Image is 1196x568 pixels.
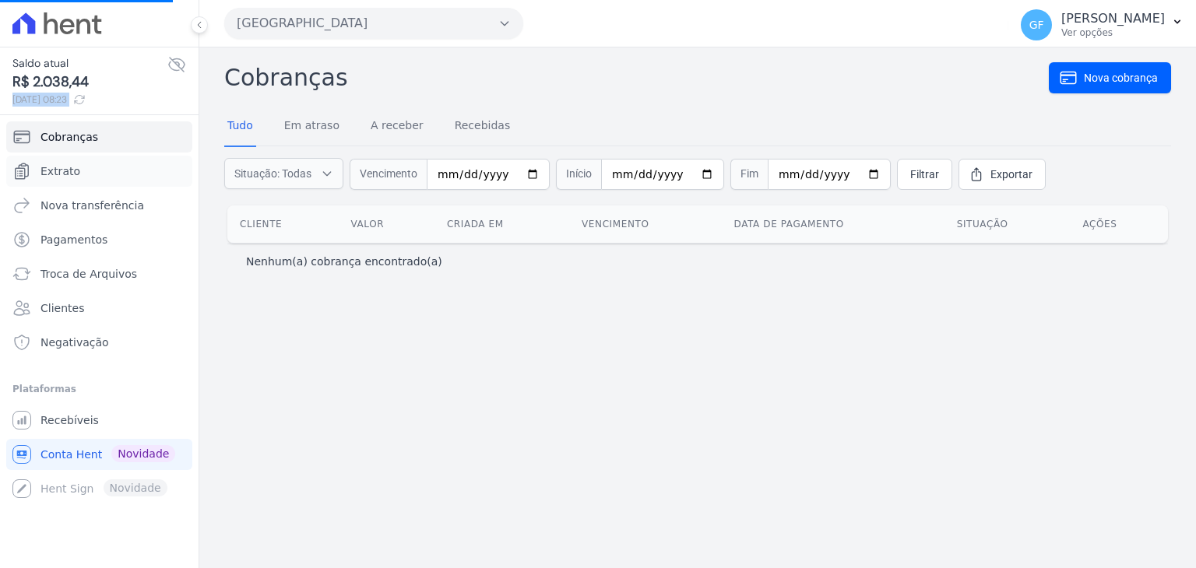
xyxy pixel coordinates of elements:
[1029,19,1044,30] span: GF
[40,163,80,179] span: Extrato
[111,445,175,462] span: Novidade
[959,159,1046,190] a: Exportar
[569,205,722,243] th: Vencimento
[224,8,523,39] button: [GEOGRAPHIC_DATA]
[6,224,192,255] a: Pagamentos
[556,159,601,190] span: Início
[339,205,434,243] th: Valor
[6,327,192,358] a: Negativação
[40,198,144,213] span: Nova transferência
[40,335,109,350] span: Negativação
[6,258,192,289] a: Troca de Arquivos
[6,405,192,436] a: Recebíveis
[227,205,339,243] th: Cliente
[12,93,167,107] span: [DATE] 08:23
[1084,70,1158,86] span: Nova cobrança
[730,159,768,190] span: Fim
[6,439,192,470] a: Conta Hent Novidade
[40,129,98,145] span: Cobranças
[40,412,99,428] span: Recebíveis
[6,293,192,324] a: Clientes
[6,156,192,187] a: Extrato
[12,55,167,72] span: Saldo atual
[1061,11,1165,26] p: [PERSON_NAME]
[224,107,256,147] a: Tudo
[434,205,569,243] th: Criada em
[990,167,1032,182] span: Exportar
[452,107,514,147] a: Recebidas
[6,190,192,221] a: Nova transferência
[281,107,343,147] a: Em atraso
[1049,62,1171,93] a: Nova cobrança
[722,205,944,243] th: Data de pagamento
[897,159,952,190] a: Filtrar
[246,254,442,269] p: Nenhum(a) cobrança encontrado(a)
[350,159,427,190] span: Vencimento
[1070,205,1168,243] th: Ações
[368,107,427,147] a: A receber
[40,447,102,462] span: Conta Hent
[40,300,84,316] span: Clientes
[910,167,939,182] span: Filtrar
[6,121,192,153] a: Cobranças
[40,266,137,282] span: Troca de Arquivos
[12,121,186,504] nav: Sidebar
[12,380,186,398] div: Plataformas
[224,158,343,189] button: Situação: Todas
[944,205,1071,243] th: Situação
[234,166,311,181] span: Situação: Todas
[1008,3,1196,47] button: GF [PERSON_NAME] Ver opções
[12,72,167,93] span: R$ 2.038,44
[1061,26,1165,39] p: Ver opções
[40,232,107,247] span: Pagamentos
[224,60,1049,95] h2: Cobranças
